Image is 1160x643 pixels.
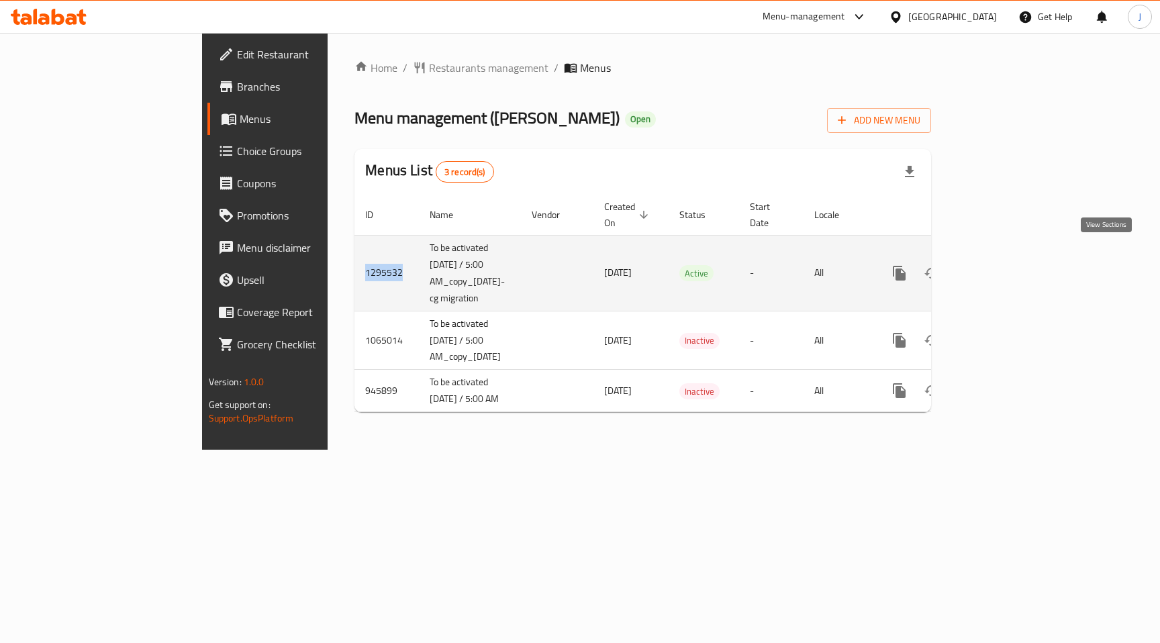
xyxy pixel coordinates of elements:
[604,382,632,399] span: [DATE]
[814,207,857,223] span: Locale
[679,384,720,399] span: Inactive
[1139,9,1141,24] span: J
[679,266,714,281] span: Active
[604,199,652,231] span: Created On
[916,375,948,407] button: Change Status
[827,108,931,133] button: Add New Menu
[430,207,471,223] span: Name
[354,195,1023,413] table: enhanced table
[436,161,494,183] div: Total records count
[679,207,723,223] span: Status
[207,296,396,328] a: Coverage Report
[244,373,264,391] span: 1.0.0
[750,199,787,231] span: Start Date
[604,332,632,349] span: [DATE]
[804,370,873,412] td: All
[207,135,396,167] a: Choice Groups
[580,60,611,76] span: Menus
[908,9,997,24] div: [GEOGRAPHIC_DATA]
[679,265,714,281] div: Active
[237,272,385,288] span: Upsell
[207,264,396,296] a: Upsell
[838,112,920,129] span: Add New Menu
[365,207,391,223] span: ID
[739,235,804,311] td: -
[209,409,294,427] a: Support.OpsPlatform
[209,373,242,391] span: Version:
[207,103,396,135] a: Menus
[207,167,396,199] a: Coupons
[739,370,804,412] td: -
[679,333,720,348] span: Inactive
[916,324,948,356] button: Change Status
[207,328,396,360] a: Grocery Checklist
[804,311,873,370] td: All
[403,60,407,76] li: /
[207,70,396,103] a: Branches
[873,195,1023,236] th: Actions
[237,207,385,224] span: Promotions
[237,304,385,320] span: Coverage Report
[419,370,521,412] td: To be activated [DATE] / 5:00 AM
[209,396,271,413] span: Get support on:
[354,60,931,76] nav: breadcrumb
[354,103,620,133] span: Menu management ( [PERSON_NAME] )
[429,60,548,76] span: Restaurants management
[883,375,916,407] button: more
[804,235,873,311] td: All
[365,160,493,183] h2: Menus List
[237,240,385,256] span: Menu disclaimer
[207,232,396,264] a: Menu disclaimer
[207,38,396,70] a: Edit Restaurant
[240,111,385,127] span: Menus
[532,207,577,223] span: Vendor
[893,156,926,188] div: Export file
[554,60,559,76] li: /
[739,311,804,370] td: -
[237,143,385,159] span: Choice Groups
[419,235,521,311] td: To be activated [DATE] / 5:00 AM_copy_[DATE]-cg migration
[413,60,548,76] a: Restaurants management
[679,333,720,349] div: Inactive
[625,113,656,125] span: Open
[436,166,493,179] span: 3 record(s)
[883,324,916,356] button: more
[883,257,916,289] button: more
[237,46,385,62] span: Edit Restaurant
[237,79,385,95] span: Branches
[763,9,845,25] div: Menu-management
[207,199,396,232] a: Promotions
[604,264,632,281] span: [DATE]
[679,383,720,399] div: Inactive
[625,111,656,128] div: Open
[237,336,385,352] span: Grocery Checklist
[419,311,521,370] td: To be activated [DATE] / 5:00 AM_copy_[DATE]
[237,175,385,191] span: Coupons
